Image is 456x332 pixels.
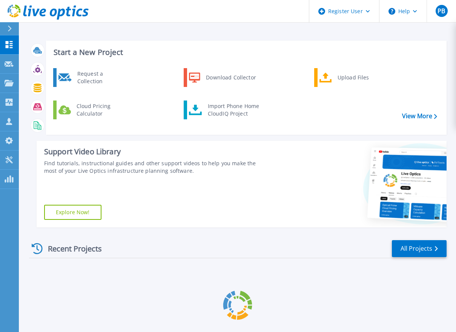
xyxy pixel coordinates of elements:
div: Recent Projects [29,239,112,258]
a: Request a Collection [53,68,131,87]
a: Upload Files [314,68,392,87]
a: All Projects [392,240,447,257]
div: Support Video Library [44,147,257,157]
div: Cloud Pricing Calculator [73,102,129,117]
a: Download Collector [184,68,261,87]
div: Import Phone Home CloudIQ Project [204,102,263,117]
a: Cloud Pricing Calculator [53,101,131,119]
a: View More [402,113,437,120]
div: Request a Collection [74,70,129,85]
a: Explore Now! [44,205,101,220]
div: Find tutorials, instructional guides and other support videos to help you make the most of your L... [44,160,257,175]
span: PB [438,8,445,14]
div: Download Collector [202,70,259,85]
div: Upload Files [334,70,390,85]
h3: Start a New Project [54,48,437,56]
